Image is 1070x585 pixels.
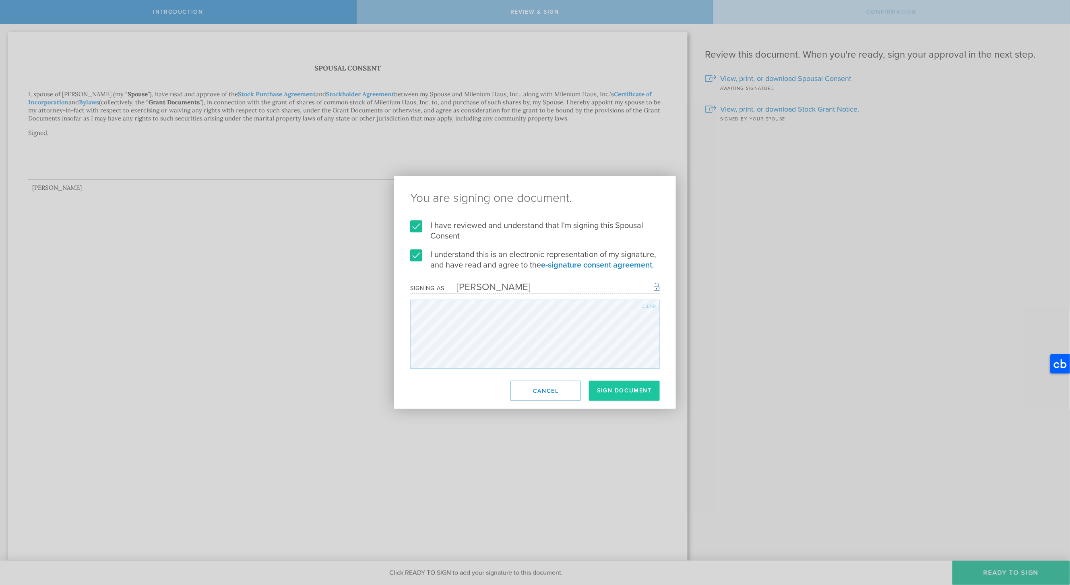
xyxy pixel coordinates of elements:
button: Cancel [510,381,581,401]
div: Signing as [410,285,444,292]
ng-pluralize: You are signing one document. [410,192,660,204]
label: I have reviewed and understand that I'm signing this Spousal Consent [410,220,660,241]
label: I understand this is an electronic representation of my signature, and have read and agree to the . [410,249,660,270]
div: [PERSON_NAME] [444,281,531,293]
a: e-signature consent agreement [541,260,652,270]
iframe: Chat Widget [1030,522,1070,561]
button: Sign Document [589,381,660,401]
